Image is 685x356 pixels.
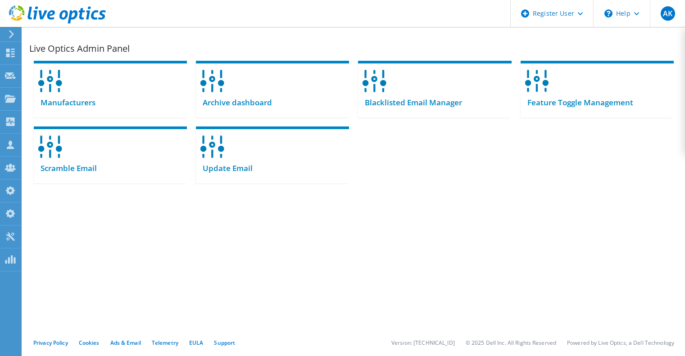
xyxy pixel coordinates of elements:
span: Scramble Email [34,163,97,173]
a: Archive dashboard [196,61,349,117]
a: Manufacturers [34,61,187,117]
a: Update Email [196,126,349,183]
span: AK [661,6,675,21]
span: Feature Toggle Management [521,98,633,108]
a: Cookies [79,339,100,347]
a: Feature Toggle Management [521,61,674,117]
a: Blacklisted Email Manager [358,61,511,117]
a: Telemetry [152,339,178,347]
a: EULA [189,339,203,347]
li: © 2025 Dell Inc. All Rights Reserved [466,339,556,347]
span: Blacklisted Email Manager [358,98,462,108]
span: Manufacturers [34,98,95,108]
a: Privacy Policy [33,339,68,347]
a: Support [214,339,235,347]
a: Scramble Email [34,126,187,183]
span: Update Email [196,163,253,173]
svg: \n [604,9,612,18]
span: Archive dashboard [196,98,272,108]
h1: Live Optics Admin Panel [29,44,674,53]
a: Ads & Email [110,339,141,347]
li: Powered by Live Optics, a Dell Technology [567,339,674,347]
li: Version: [TECHNICAL_ID] [391,339,455,347]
